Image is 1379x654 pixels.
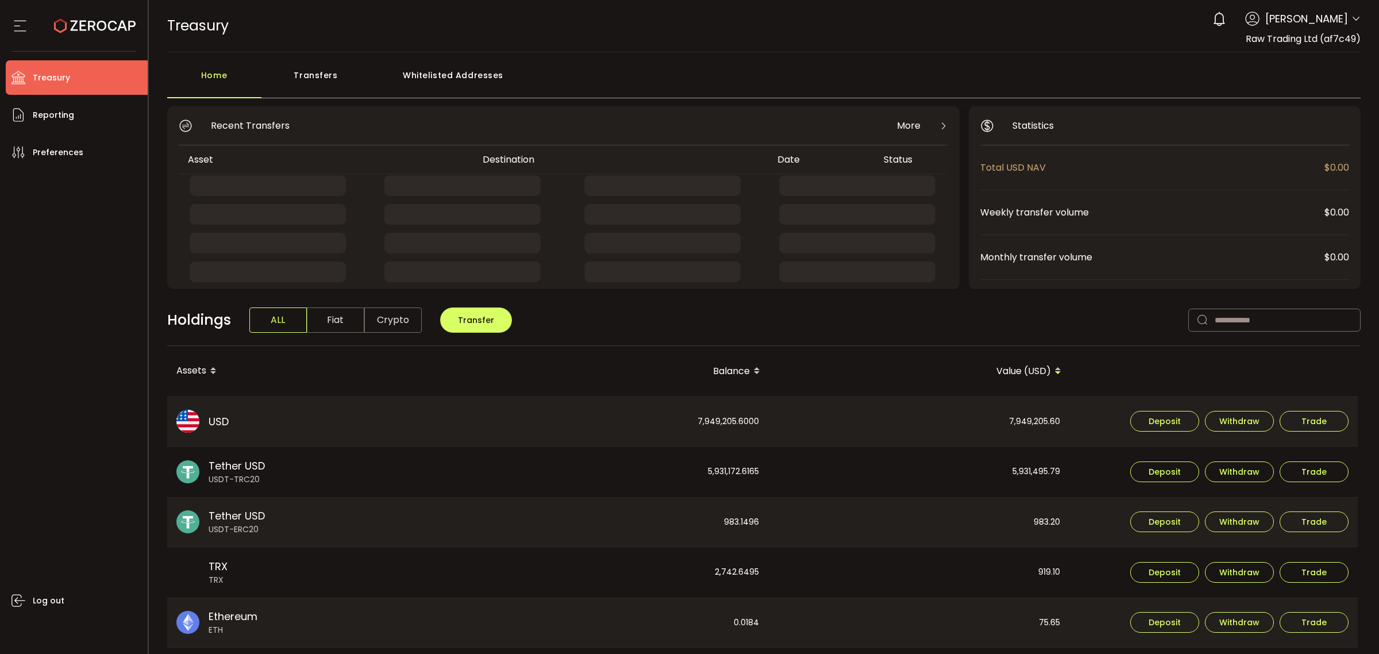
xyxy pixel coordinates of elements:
div: Value (USD) [769,361,1070,381]
iframe: Chat Widget [1322,599,1379,654]
button: Withdraw [1205,612,1274,633]
div: 983.20 [769,498,1069,547]
span: More [897,118,920,133]
button: Trade [1280,612,1349,633]
div: Balance [468,361,769,381]
button: Deposit [1130,461,1199,482]
button: Deposit [1130,562,1199,583]
span: Treasury [167,16,229,36]
img: usdt_portfolio.svg [176,460,199,483]
span: Deposit [1149,568,1181,576]
div: 919.10 [769,547,1069,598]
button: Trade [1280,461,1349,482]
img: usd_portfolio.svg [176,410,199,433]
span: Fiat [307,307,364,333]
button: Withdraw [1205,461,1274,482]
span: $0.00 [1324,160,1349,175]
span: Trade [1301,568,1327,576]
span: Trade [1301,518,1327,526]
div: Destination [473,153,768,166]
button: Transfer [440,307,512,333]
span: Treasury [33,70,70,86]
span: [PERSON_NAME] [1265,11,1348,26]
span: Trade [1301,618,1327,626]
span: Ethereum [209,609,257,624]
button: Withdraw [1205,562,1274,583]
span: Withdraw [1219,417,1259,425]
span: USD [209,414,229,429]
span: Transfer [458,314,494,326]
img: usdt_portfolio.svg [176,510,199,533]
span: Recent Transfers [211,118,290,133]
span: Holdings [167,309,231,331]
div: Home [167,64,261,98]
span: Preferences [33,144,83,161]
span: Withdraw [1219,568,1259,576]
button: Deposit [1130,511,1199,532]
span: Deposit [1149,618,1181,626]
span: USDT-ERC20 [209,524,265,536]
button: Withdraw [1205,511,1274,532]
div: Asset [179,153,473,166]
div: 5,931,495.79 [769,447,1069,497]
span: Trade [1301,417,1327,425]
div: Status [875,153,946,166]
div: 7,949,205.6000 [468,397,768,447]
div: 983.1496 [468,498,768,547]
div: Date [768,153,875,166]
span: Withdraw [1219,518,1259,526]
span: Tether USD [209,458,265,474]
button: Trade [1280,411,1349,432]
button: Deposit [1130,411,1199,432]
span: TRX [209,574,228,586]
span: ETH [209,624,257,636]
span: Crypto [364,307,422,333]
span: Total USD NAV [980,160,1324,175]
span: Deposit [1149,518,1181,526]
span: Deposit [1149,468,1181,476]
span: Statistics [1012,118,1054,133]
span: Weekly transfer volume [980,205,1324,220]
img: trx_portfolio.svg [176,561,199,584]
span: Reporting [33,107,74,124]
span: Raw Trading Ltd (af7c49) [1246,32,1361,45]
span: Tether USD [209,508,265,524]
div: 0.0184 [468,598,768,648]
button: Trade [1280,562,1349,583]
span: Monthly transfer volume [980,250,1324,264]
button: Deposit [1130,612,1199,633]
span: Log out [33,593,64,609]
span: Deposit [1149,417,1181,425]
span: $0.00 [1324,250,1349,264]
div: 75.65 [769,598,1069,648]
div: Assets [167,361,468,381]
div: 5,931,172.6165 [468,447,768,497]
span: $0.00 [1324,205,1349,220]
span: TRX [209,559,228,574]
span: Withdraw [1219,618,1259,626]
span: USDT-TRC20 [209,474,265,486]
div: 2,742.6495 [468,547,768,598]
button: Withdraw [1205,411,1274,432]
button: Trade [1280,511,1349,532]
span: Withdraw [1219,468,1259,476]
div: Transfers [261,64,371,98]
div: 7,949,205.60 [769,397,1069,447]
span: Trade [1301,468,1327,476]
span: ALL [249,307,307,333]
img: eth_portfolio.svg [176,611,199,634]
div: Whitelisted Addresses [371,64,536,98]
